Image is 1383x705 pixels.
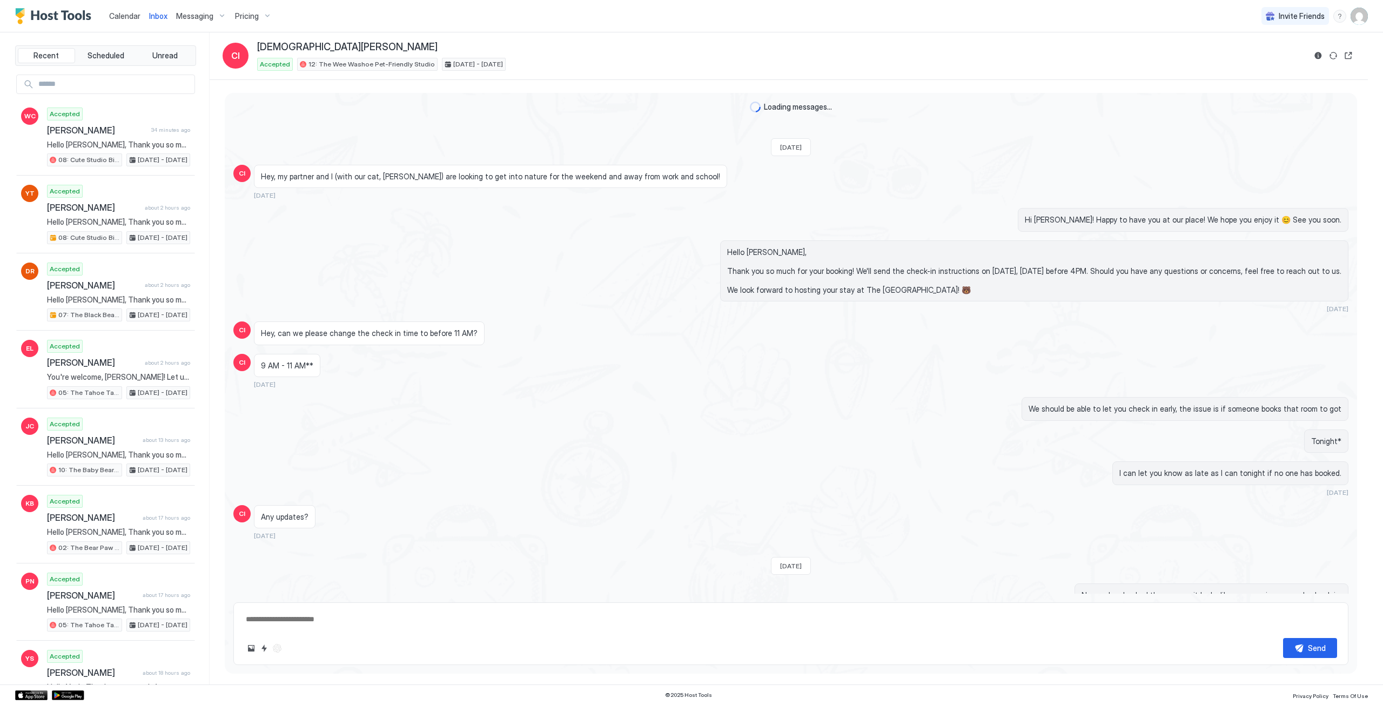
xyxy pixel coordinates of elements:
button: Unread [136,48,193,63]
span: Accepted [50,264,80,274]
span: YT [25,189,35,198]
span: Messaging [176,11,213,21]
span: about 2 hours ago [145,204,190,211]
span: CI [239,169,245,178]
span: Accepted [50,496,80,506]
button: Upload image [245,642,258,655]
span: Accepted [50,574,80,584]
span: Accepted [50,341,80,351]
span: Pricing [235,11,259,21]
span: Hello [PERSON_NAME], Thank you so much for your booking! We'll send the check-in instructions [DA... [47,140,190,150]
span: 08: Cute Studio Bike to Beach [58,233,119,243]
span: Hey, can we please change the check in time to before 11 AM? [261,328,478,338]
span: Terms Of Use [1333,693,1368,699]
span: Unread [152,51,178,61]
span: Privacy Policy [1293,693,1328,699]
button: Reservation information [1312,49,1325,62]
span: [DATE] [254,532,276,540]
span: [PERSON_NAME] [47,435,138,446]
span: 05: The Tahoe Tamarack Pet Friendly Studio [58,388,119,398]
span: [PERSON_NAME] [47,512,138,523]
span: CI [239,358,245,367]
div: tab-group [15,45,196,66]
span: Hello [PERSON_NAME], Thank you so much for your booking! We'll send the check-in instructions [DA... [47,217,190,227]
span: [DATE] [780,562,802,570]
span: Hello [PERSON_NAME], Thank you so much for your booking! We'll send the check-in instructions [DA... [47,450,190,460]
span: [DATE] [1327,305,1348,313]
span: We should be able to let you check in early, the issue is if someone books that room to got [1029,404,1341,414]
span: Accepted [260,59,290,69]
span: Inbox [149,11,167,21]
span: © 2025 Host Tools [665,691,712,699]
span: EL [26,344,33,353]
span: DR [25,266,35,276]
button: Quick reply [258,642,271,655]
span: 07: The Black Bear King Studio [58,310,119,320]
span: [DATE] [780,143,802,151]
span: about 17 hours ago [143,592,190,599]
span: Any updates? [261,512,308,522]
span: PN [25,576,35,586]
span: YS [25,654,34,663]
span: Recent [33,51,59,61]
button: Send [1283,638,1337,658]
a: Privacy Policy [1293,689,1328,701]
a: App Store [15,690,48,700]
div: loading [750,102,761,112]
span: KB [25,499,34,508]
span: 08: Cute Studio Bike to Beach [58,155,119,165]
span: 12: The Wee Washoe Pet-Friendly Studio [308,59,435,69]
span: CI [239,509,245,519]
span: 34 minutes ago [151,126,190,133]
span: 05: The Tahoe Tamarack Pet Friendly Studio [58,620,119,630]
span: Invite Friends [1279,11,1325,21]
span: [DATE] - [DATE] [138,233,187,243]
a: Terms Of Use [1333,689,1368,701]
button: Recent [18,48,75,63]
a: Google Play Store [52,690,84,700]
span: Tonight* [1311,437,1341,446]
span: [DATE] - [DATE] [138,543,187,553]
span: [DATE] [254,191,276,199]
span: Loading messages... [764,102,832,112]
div: menu [1333,10,1346,23]
span: [DATE] - [DATE] [138,310,187,320]
div: Send [1308,642,1326,654]
span: Calendar [109,11,140,21]
span: about 18 hours ago [143,669,190,676]
span: No one has booked the room so it looks like we can give you early check in. [1082,590,1341,600]
span: Accepted [50,652,80,661]
span: Hey, my partner and I (with our cat, [PERSON_NAME]) are looking to get into nature for the weeken... [261,172,720,182]
button: Scheduled [77,48,135,63]
span: CI [231,49,240,62]
span: Accepted [50,109,80,119]
span: Accepted [50,419,80,429]
span: Hello [PERSON_NAME], Thank you so much for your booking! We'll send the check-in instructions on ... [47,527,190,537]
span: JC [25,421,34,431]
span: [PERSON_NAME] [47,280,140,291]
span: 10: The Baby Bear Pet Friendly Studio [58,465,119,475]
span: Hello [PERSON_NAME], Thank you so much for your booking! We'll send the check-in instructions on ... [47,295,190,305]
span: Hello [PERSON_NAME], Thank you so much for your booking! We'll send the check-in instructions [DA... [47,605,190,615]
span: [DATE] [1327,488,1348,496]
a: Host Tools Logo [15,8,96,24]
span: [DATE] - [DATE] [138,465,187,475]
span: CI [239,325,245,335]
span: [DEMOGRAPHIC_DATA][PERSON_NAME] [257,41,438,53]
span: [PERSON_NAME] [47,590,138,601]
input: Input Field [34,75,194,93]
span: [PERSON_NAME] [47,667,138,678]
span: [DATE] [254,380,276,388]
span: You're welcome, [PERSON_NAME]! Let us know if you need anything else 😊 [47,372,190,382]
a: Inbox [149,10,167,22]
span: [DATE] - [DATE] [138,155,187,165]
span: Hi [PERSON_NAME]! Happy to have you at our place! We hope you enjoy it 😊 See you soon. [1025,215,1341,225]
span: [PERSON_NAME] [47,357,140,368]
span: [DATE] - [DATE] [138,388,187,398]
span: Scheduled [88,51,124,61]
span: I can let you know as late as I can tonight if no one has booked. [1119,468,1341,478]
span: [PERSON_NAME] [47,202,140,213]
